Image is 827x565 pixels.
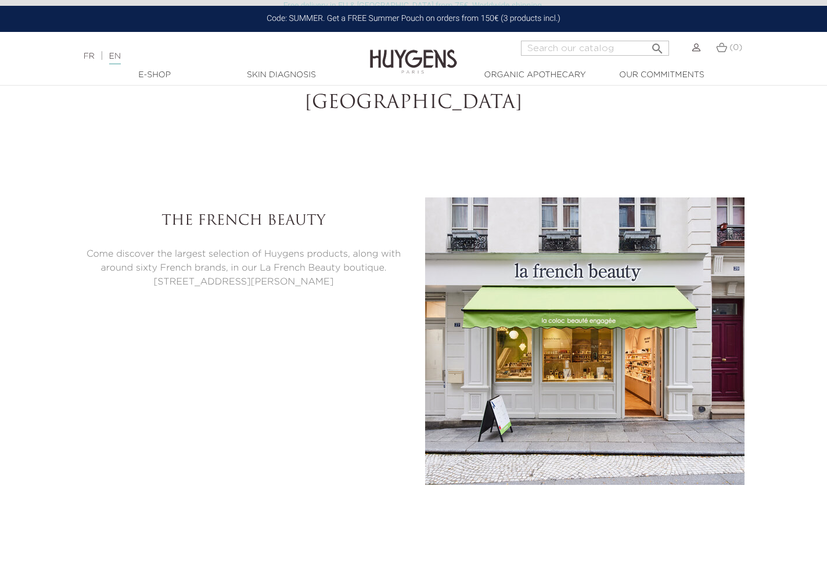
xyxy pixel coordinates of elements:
[603,69,720,81] a: Our commitments
[82,213,405,230] h3: The French Beauty
[78,49,336,63] div: |
[647,37,668,53] button: 
[82,275,405,289] p: [STREET_ADDRESS][PERSON_NAME]
[91,92,736,114] h2: [GEOGRAPHIC_DATA]
[729,44,742,52] span: (0)
[109,52,121,64] a: EN
[477,69,593,81] a: Organic Apothecary
[96,69,213,81] a: E-Shop
[82,247,405,275] p: Come discover the largest selection of Huygens products, along with around sixty French brands, i...
[370,31,457,75] img: Huygens
[84,52,95,60] a: FR
[223,69,339,81] a: Skin Diagnosis
[650,38,664,52] i: 
[521,41,669,56] input: Search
